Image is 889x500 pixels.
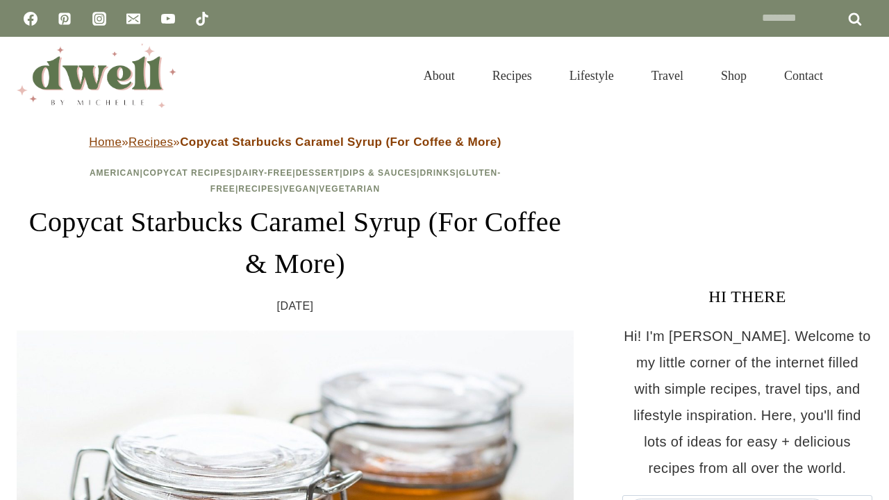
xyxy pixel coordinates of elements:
a: American [90,168,140,178]
a: YouTube [154,5,182,33]
a: Home [89,135,122,149]
a: Vegan [283,184,316,194]
a: Instagram [85,5,113,33]
a: Dips & Sauces [343,168,417,178]
button: View Search Form [849,64,872,87]
a: Recipes [238,184,280,194]
a: Email [119,5,147,33]
a: Shop [702,51,765,100]
img: DWELL by michelle [17,44,176,108]
p: Hi! I'm [PERSON_NAME]. Welcome to my little corner of the internet filled with simple recipes, tr... [622,323,872,481]
a: Travel [633,51,702,100]
a: Copycat Recipes [143,168,233,178]
a: Recipes [474,51,551,100]
a: About [405,51,474,100]
a: Drinks [419,168,456,178]
a: Recipes [128,135,173,149]
span: | | | | | | | | | [90,168,501,194]
strong: Copycat Starbucks Caramel Syrup (For Coffee & More) [180,135,501,149]
span: » » [89,135,501,149]
a: Pinterest [51,5,78,33]
a: Vegetarian [319,184,380,194]
h1: Copycat Starbucks Caramel Syrup (For Coffee & More) [17,201,574,285]
a: Facebook [17,5,44,33]
time: [DATE] [277,296,314,317]
a: TikTok [188,5,216,33]
a: Dessert [296,168,340,178]
a: Dairy-Free [235,168,292,178]
a: Lifestyle [551,51,633,100]
h3: HI THERE [622,284,872,309]
nav: Primary Navigation [405,51,842,100]
a: Contact [765,51,842,100]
